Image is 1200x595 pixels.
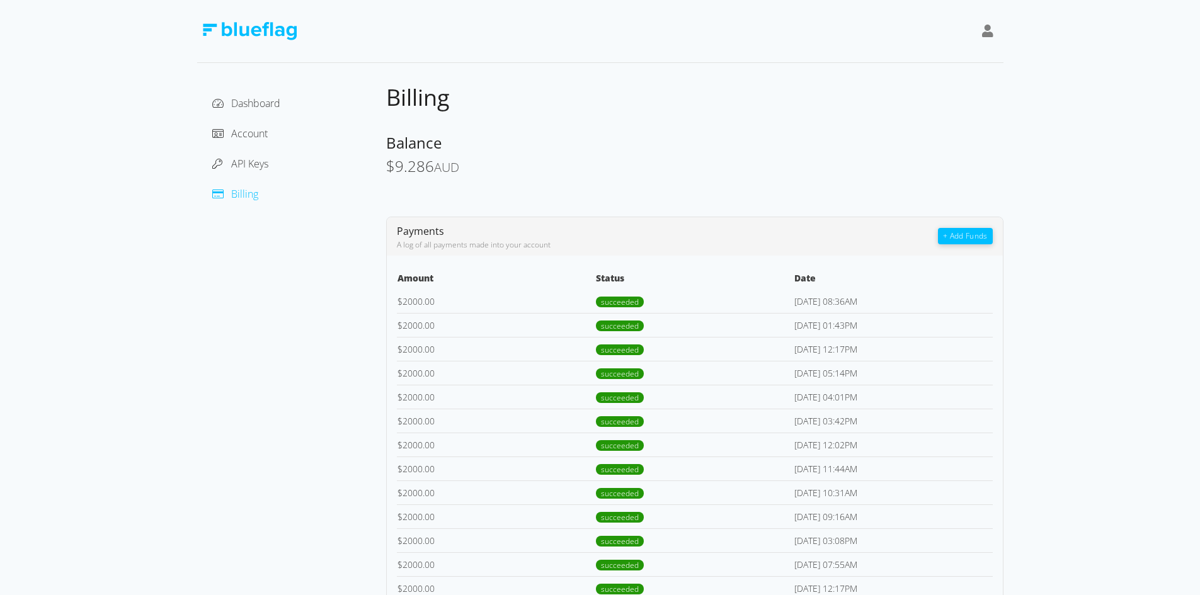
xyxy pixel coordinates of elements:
[231,96,280,110] span: Dashboard
[397,343,403,355] span: $
[397,409,595,433] td: 2000.00
[794,480,992,504] td: [DATE] 10:31AM
[397,295,403,307] span: $
[794,361,992,385] td: [DATE] 05:14PM
[397,337,595,361] td: 2000.00
[231,187,258,201] span: Billing
[397,582,403,594] span: $
[596,344,644,355] span: succeeded
[794,433,992,456] td: [DATE] 12:02PM
[395,156,434,176] span: 9.286
[397,552,595,576] td: 2000.00
[794,504,992,528] td: [DATE] 09:16AM
[397,558,403,570] span: $
[794,552,992,576] td: [DATE] 07:55AM
[397,224,444,238] span: Payments
[397,239,939,251] div: A log of all payments made into your account
[596,368,644,379] span: succeeded
[397,535,403,547] span: $
[397,290,595,314] td: 2000.00
[386,82,450,113] span: Billing
[397,319,403,331] span: $
[397,511,403,523] span: $
[397,415,403,427] span: $
[397,361,595,385] td: 2000.00
[596,536,644,547] span: succeeded
[794,456,992,480] td: [DATE] 11:44AM
[596,464,644,475] span: succeeded
[397,439,403,451] span: $
[212,157,268,171] a: API Keys
[397,271,595,290] th: Amount
[397,367,403,379] span: $
[596,560,644,570] span: succeeded
[397,528,595,552] td: 2000.00
[794,409,992,433] td: [DATE] 03:42PM
[202,22,297,40] img: Blue Flag Logo
[386,132,442,153] span: Balance
[596,512,644,523] span: succeeded
[397,391,403,403] span: $
[397,313,595,337] td: 2000.00
[794,385,992,409] td: [DATE] 04:01PM
[397,504,595,528] td: 2000.00
[938,228,992,244] button: + Add Funds
[794,337,992,361] td: [DATE] 12:17PM
[596,320,644,331] span: succeeded
[596,584,644,594] span: succeeded
[794,528,992,552] td: [DATE] 03:08PM
[212,96,280,110] a: Dashboard
[794,271,992,290] th: Date
[386,156,395,176] span: $
[212,127,268,140] a: Account
[397,433,595,456] td: 2000.00
[397,463,403,475] span: $
[794,313,992,337] td: [DATE] 01:43PM
[794,290,992,314] td: [DATE] 08:36AM
[595,271,794,290] th: Status
[397,487,403,499] span: $
[231,157,268,171] span: API Keys
[212,187,258,201] a: Billing
[596,392,644,403] span: succeeded
[596,416,644,427] span: succeeded
[397,480,595,504] td: 2000.00
[434,159,459,176] span: AUD
[596,440,644,451] span: succeeded
[596,297,644,307] span: succeeded
[397,385,595,409] td: 2000.00
[397,456,595,480] td: 2000.00
[231,127,268,140] span: Account
[596,488,644,499] span: succeeded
